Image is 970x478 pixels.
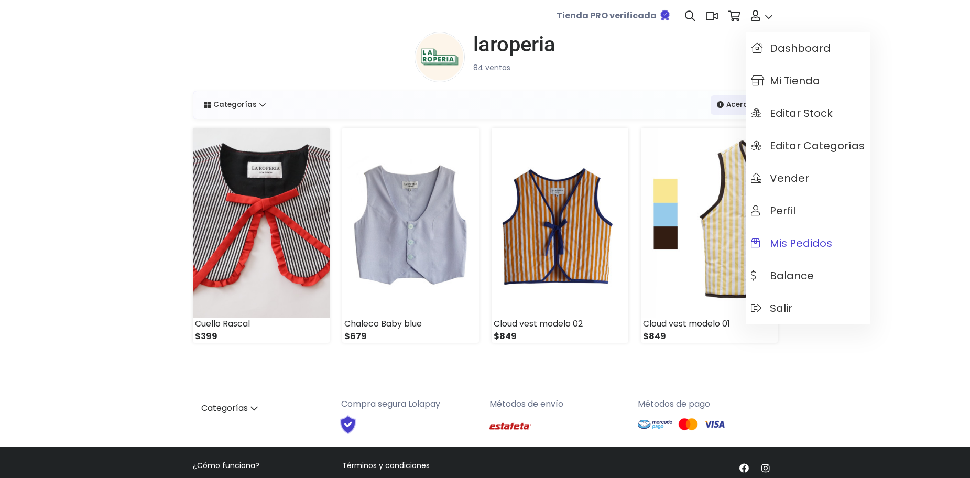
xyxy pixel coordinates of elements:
a: Editar Stock [746,97,870,129]
img: Mastercard Logo [678,418,699,431]
a: Mi tienda [746,64,870,97]
span: Dashboard [751,42,831,54]
span: Salir [751,302,792,314]
div: $679 [342,330,479,343]
img: Tienda verificada [659,9,671,21]
a: ¿Cómo funciona? [193,460,259,471]
img: small_1755117454502.jpeg [342,128,479,318]
span: Editar Categorías [751,140,865,151]
span: Mis pedidos [751,237,832,249]
span: Editar Stock [751,107,833,119]
div: Cuello Rascal [193,318,330,330]
img: Mercado Pago Logo [638,415,673,434]
a: Chaleco Baby blue $679 [342,128,479,343]
div: $849 [492,330,628,343]
span: Mi tienda [751,75,820,86]
span: Balance [751,270,814,281]
a: Acerca de [711,95,771,114]
a: Cloud vest modelo 01 $849 [641,128,778,343]
img: small_1753126282809.jpeg [641,128,778,318]
img: Shield Logo [331,415,366,434]
p: Métodos de envío [489,398,629,410]
h1: laroperia [473,32,555,57]
a: laroperia [465,32,555,57]
div: $849 [641,330,778,343]
a: Términos y condiciones [342,460,430,471]
p: Métodos de pago [638,398,778,410]
div: $399 [193,330,330,343]
a: Perfil [746,194,870,227]
a: Dashboard [746,32,870,64]
div: Chaleco Baby blue [342,318,479,330]
a: Editar Categorías [746,129,870,162]
img: small_1756930579679.jpeg [193,128,330,318]
a: Salir [746,292,870,324]
a: Vender [746,162,870,194]
img: Visa Logo [704,418,725,431]
p: Compra segura Lolapay [341,398,481,410]
span: Vender [751,172,809,184]
a: Mis pedidos [746,227,870,259]
span: Perfil [751,205,795,216]
b: Tienda PRO verificada [557,9,657,21]
a: Balance [746,259,870,292]
div: Cloud vest modelo 01 [641,318,778,330]
img: small_1754363082068.jpeg [492,128,628,318]
small: 84 ventas [473,62,510,73]
a: Cuello Rascal $399 [193,128,330,343]
img: Estafeta Logo [489,415,531,438]
a: Cloud vest modelo 02 $849 [492,128,628,343]
a: Categorías [193,398,333,419]
a: Categorías [198,95,273,114]
div: Cloud vest modelo 02 [492,318,628,330]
